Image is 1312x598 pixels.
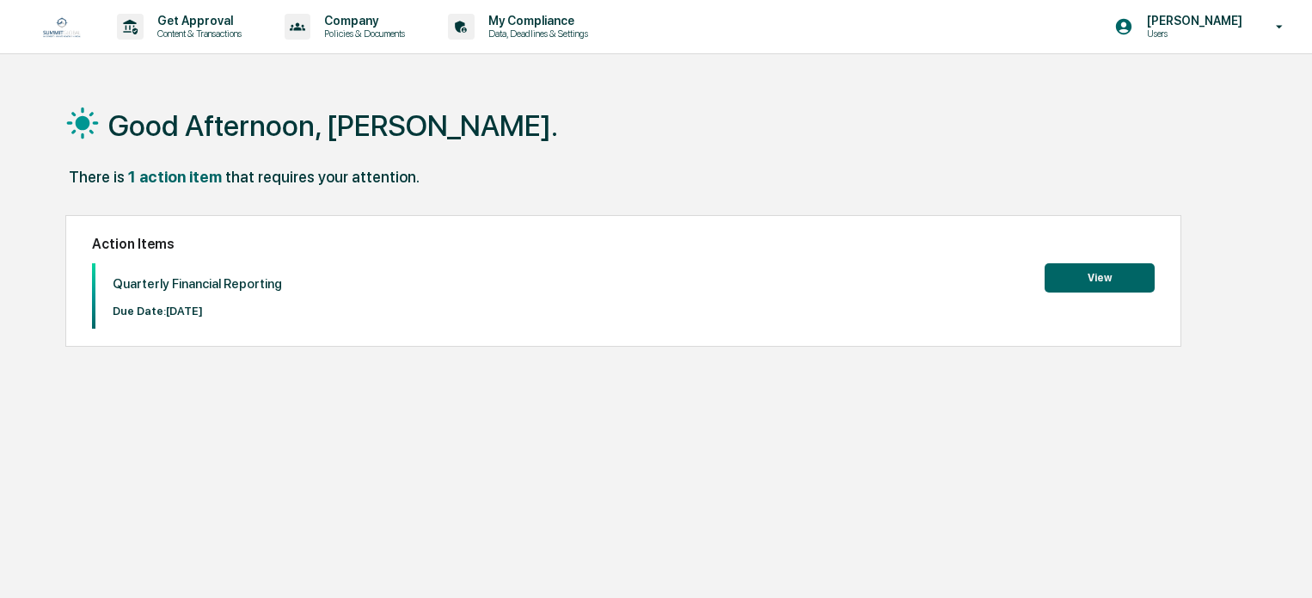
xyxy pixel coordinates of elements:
[225,168,420,186] div: that requires your attention.
[113,276,282,292] p: Quarterly Financial Reporting
[69,168,125,186] div: There is
[108,108,558,143] h1: Good Afternoon, [PERSON_NAME].
[1133,14,1251,28] p: [PERSON_NAME]
[128,168,222,186] div: 1 action item
[310,28,414,40] p: Policies & Documents
[1045,268,1155,285] a: View
[144,28,250,40] p: Content & Transactions
[1257,541,1303,588] iframe: Open customer support
[475,14,597,28] p: My Compliance
[92,236,1155,252] h2: Action Items
[310,14,414,28] p: Company
[1045,263,1155,293] button: View
[475,28,597,40] p: Data, Deadlines & Settings
[41,14,83,40] img: logo
[113,305,282,317] p: Due Date: [DATE]
[144,14,250,28] p: Get Approval
[1133,28,1251,40] p: Users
